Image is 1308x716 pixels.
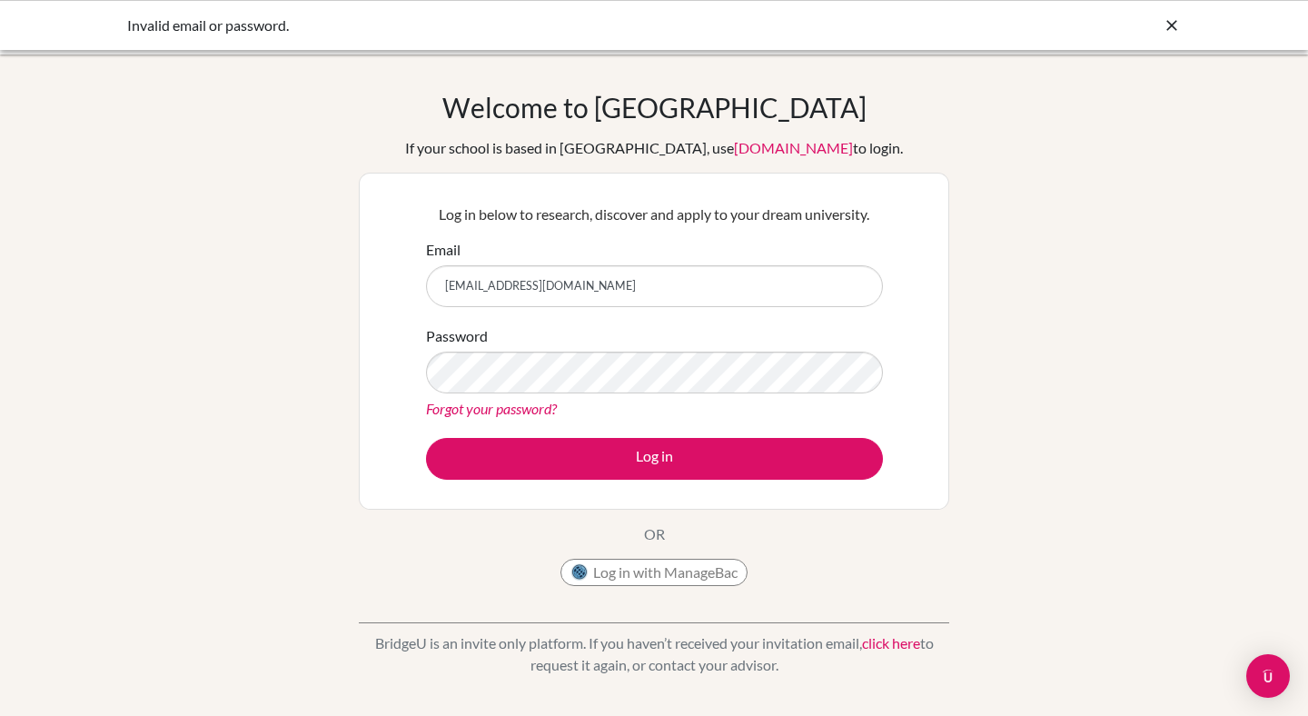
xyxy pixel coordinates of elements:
[426,400,557,417] a: Forgot your password?
[862,634,920,651] a: click here
[734,139,853,156] a: [DOMAIN_NAME]
[426,325,488,347] label: Password
[560,559,748,586] button: Log in with ManageBac
[127,15,908,36] div: Invalid email or password.
[426,239,461,261] label: Email
[644,523,665,545] p: OR
[426,204,883,225] p: Log in below to research, discover and apply to your dream university.
[442,91,867,124] h1: Welcome to [GEOGRAPHIC_DATA]
[1246,654,1290,698] div: Open Intercom Messenger
[426,438,883,480] button: Log in
[405,137,903,159] div: If your school is based in [GEOGRAPHIC_DATA], use to login.
[359,632,949,676] p: BridgeU is an invite only platform. If you haven’t received your invitation email, to request it ...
